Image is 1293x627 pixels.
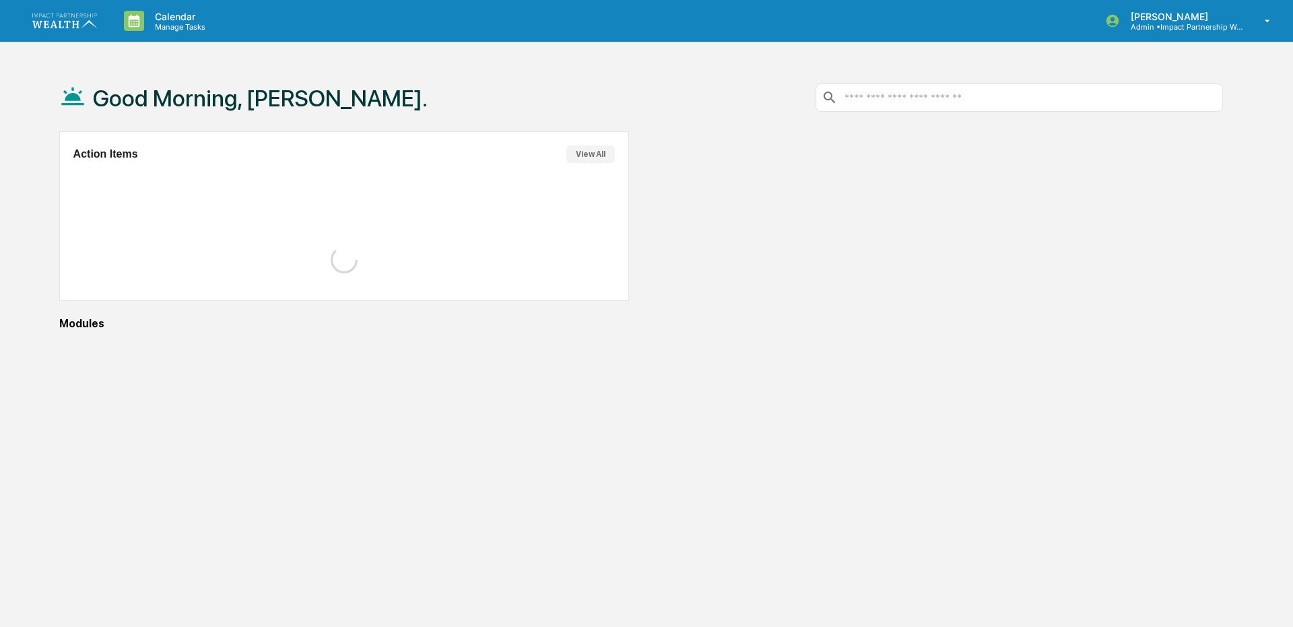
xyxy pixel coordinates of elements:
[93,85,428,112] h1: Good Morning, [PERSON_NAME].
[144,22,212,32] p: Manage Tasks
[32,13,97,28] img: logo
[1120,11,1245,22] p: [PERSON_NAME]
[144,11,212,22] p: Calendar
[566,145,615,163] button: View All
[59,317,1223,330] div: Modules
[1120,22,1245,32] p: Admin • Impact Partnership Wealth
[73,148,138,160] h2: Action Items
